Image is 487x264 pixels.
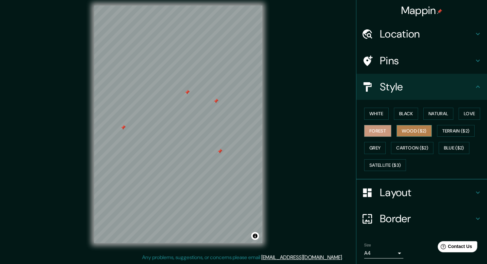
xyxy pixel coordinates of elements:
div: Location [356,21,487,47]
button: Natural [423,108,453,120]
h4: Layout [380,186,474,199]
img: pin-icon.png [437,9,442,14]
button: Love [459,108,480,120]
button: Wood ($2) [397,125,432,137]
h4: Mappin [401,4,443,17]
button: Terrain ($2) [437,125,475,137]
div: . [344,254,345,261]
div: . [343,254,344,261]
button: White [364,108,389,120]
h4: Border [380,212,474,225]
div: Border [356,206,487,232]
p: Any problems, suggestions, or concerns please email . [142,254,343,261]
button: Grey [364,142,386,154]
div: A4 [364,248,403,258]
iframe: Help widget launcher [429,239,480,257]
button: Forest [364,125,391,137]
h4: Location [380,27,474,40]
button: Satellite ($3) [364,159,406,171]
h4: Style [380,80,474,93]
button: Cartoon ($2) [391,142,433,154]
h4: Pins [380,54,474,67]
div: Layout [356,179,487,206]
div: Pins [356,48,487,74]
div: Style [356,74,487,100]
canvas: Map [94,6,262,243]
a: [EMAIL_ADDRESS][DOMAIN_NAME] [261,254,342,261]
button: Black [394,108,418,120]
label: Size [364,242,371,248]
button: Blue ($2) [439,142,469,154]
button: Toggle attribution [251,232,259,240]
